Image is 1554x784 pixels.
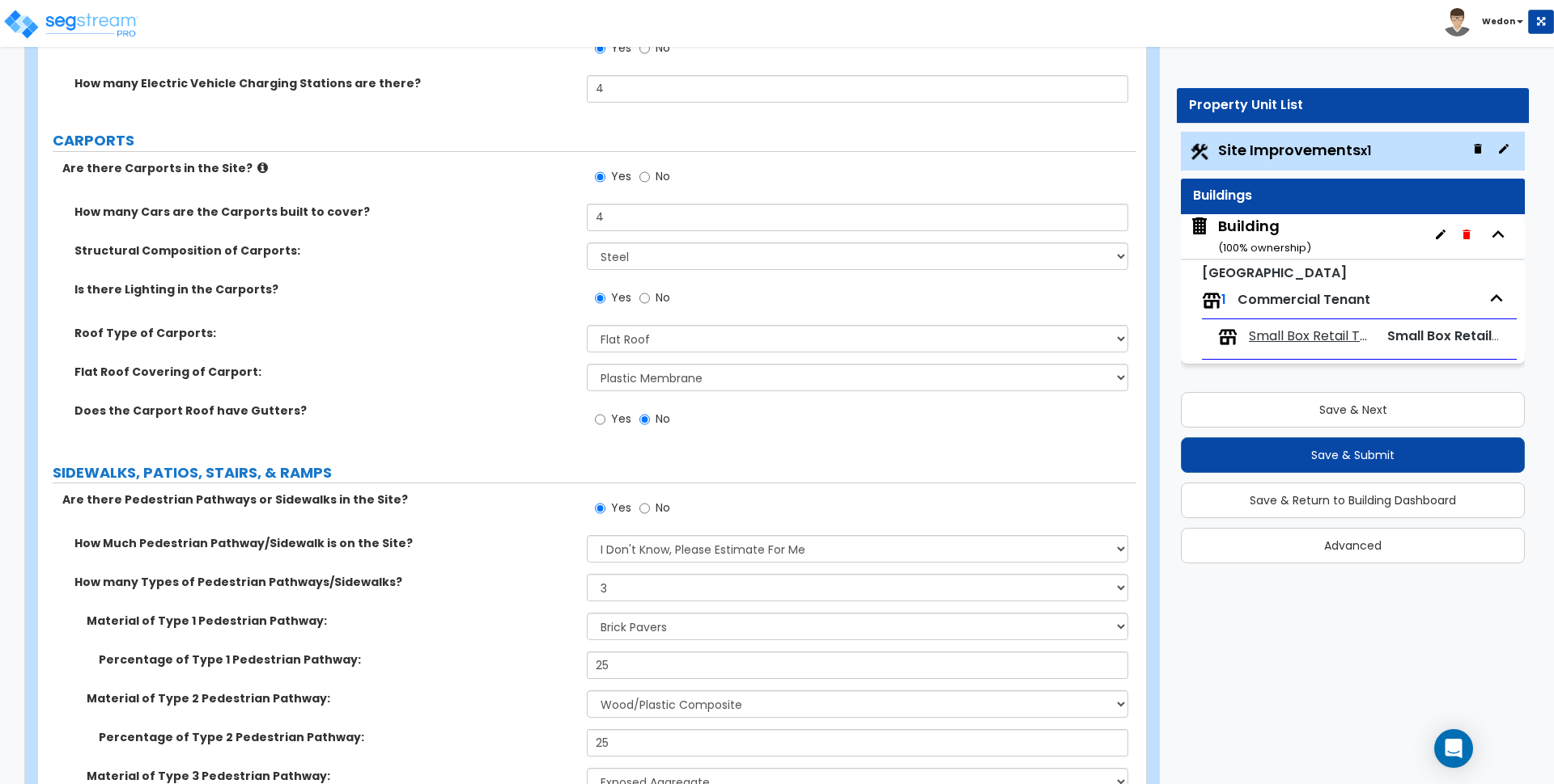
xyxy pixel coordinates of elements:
input: No [639,289,650,307]
span: No [656,499,670,516]
input: Yes [595,411,605,428]
img: tenants.png [1218,327,1238,347]
button: Save & Next [1181,392,1525,428]
button: Save & Submit [1181,437,1525,473]
label: Percentage of Type 2 Pedestrian Pathway: [99,729,575,745]
label: Are there Carports in the Site? [62,160,575,176]
label: Material of Type 3 Pedestrian Pathway: [87,768,575,784]
span: Yes [611,289,631,306]
small: Auxiliary Building [1202,263,1347,282]
label: How many Cars are the Carports built to cover? [74,204,575,220]
span: No [656,411,670,427]
input: Yes [595,168,605,186]
img: logo_pro_r.png [2,8,140,40]
button: Advanced [1181,528,1525,563]
div: Building [1218,216,1311,257]
small: ( 100 % ownership) [1218,240,1311,255]
label: How many Types of Pedestrian Pathways/Sidewalks? [74,574,575,590]
label: Is there Lighting in the Carports? [74,281,575,297]
input: Yes [595,499,605,517]
button: Save & Return to Building Dashboard [1181,483,1525,518]
img: Construction.png [1189,141,1210,162]
span: 1 [1221,290,1226,309]
label: Structural Composition of Carports: [74,242,575,259]
label: Does the Carport Roof have Gutters? [74,403,575,419]
input: No [639,40,650,57]
input: No [639,499,650,517]
input: Yes [595,289,605,307]
label: How Much Pedestrian Pathway/Sidewalk is on the Site? [74,535,575,551]
label: SIDEWALKS, PATIOS, STAIRS, & RAMPS [53,462,1136,483]
div: Property Unit List [1189,96,1517,115]
small: x1 [1361,142,1371,159]
b: Wedon [1482,15,1515,27]
label: Material of Type 2 Pedestrian Pathway: [87,690,575,706]
span: Building [1189,216,1311,257]
i: click for more info! [257,162,268,174]
span: Commercial Tenant [1238,290,1370,309]
div: Open Intercom Messenger [1434,729,1473,768]
span: No [656,289,670,306]
label: Are there Pedestrian Pathways or Sidewalks in the Site? [62,491,575,508]
span: No [656,40,670,56]
label: Flat Roof Covering of Carport: [74,364,575,380]
input: No [639,168,650,186]
span: Small Box Retail Tenant [1387,327,1542,345]
span: Yes [611,411,631,427]
img: tenants.png [1202,291,1221,310]
label: How many Electric Vehicle Charging Stations are there? [74,75,575,91]
span: Yes [611,168,631,184]
span: Yes [611,499,631,516]
div: Buildings [1193,187,1513,205]
span: No [656,168,670,184]
img: avatar.png [1443,8,1471,36]
span: Site Improvements [1218,140,1371,160]
label: Roof Type of Carports: [74,325,575,341]
label: Material of Type 1 Pedestrian Pathway: [87,613,575,629]
img: building.svg [1189,216,1210,237]
input: Yes [595,40,605,57]
span: Yes [611,40,631,56]
label: Percentage of Type 1 Pedestrian Pathway: [99,651,575,668]
label: CARPORTS [53,130,1136,151]
input: No [639,411,650,428]
span: Small Box Retail Tenant [1249,327,1374,346]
